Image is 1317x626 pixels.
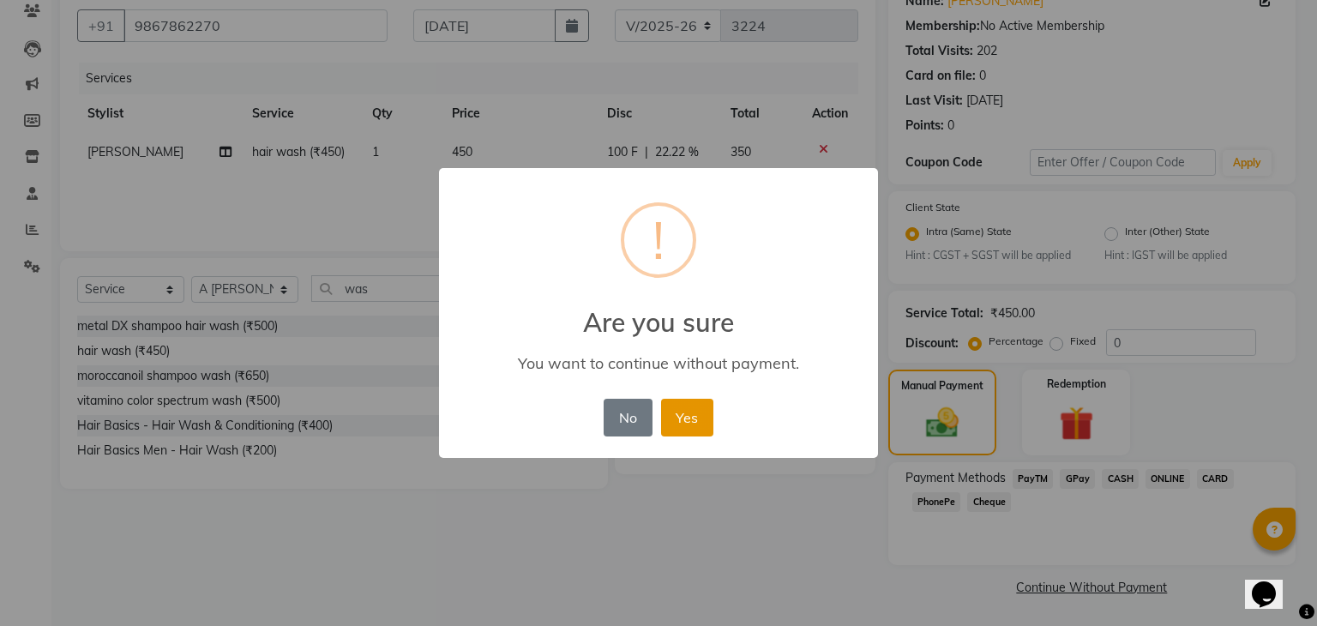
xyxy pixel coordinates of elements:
button: Yes [661,399,713,436]
button: No [604,399,652,436]
iframe: chat widget [1245,557,1300,609]
div: You want to continue without payment. [464,353,853,373]
div: ! [652,206,665,274]
h2: Are you sure [439,286,878,338]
